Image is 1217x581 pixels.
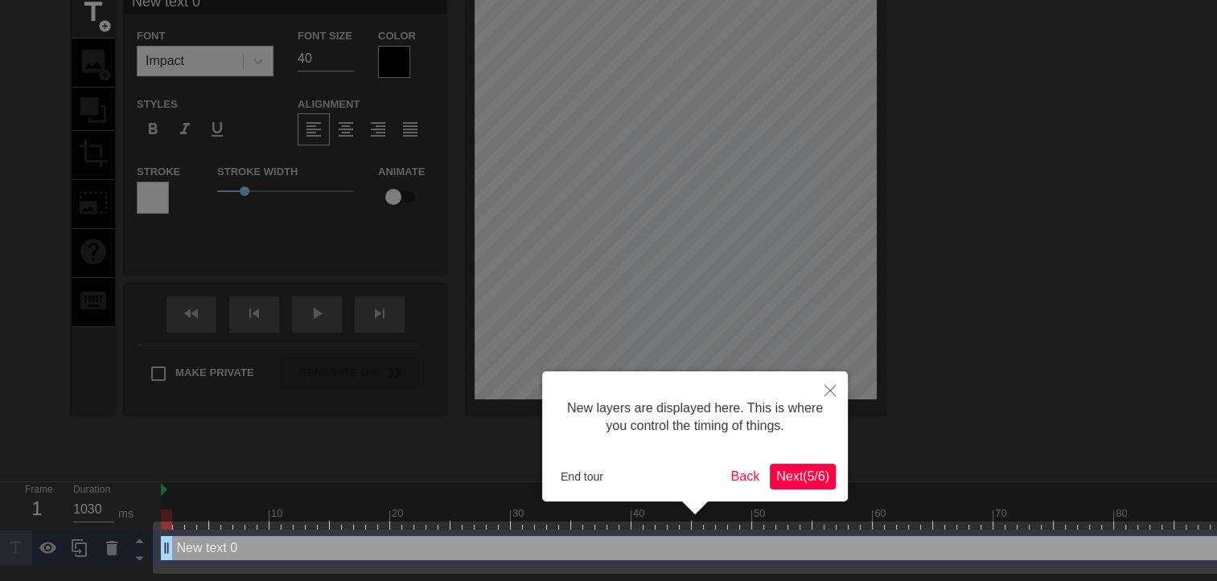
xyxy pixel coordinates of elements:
button: End tour [554,464,610,489]
button: Close [812,371,848,408]
button: Next [770,464,836,489]
span: Next ( 5 / 6 ) [776,469,829,483]
button: Back [725,464,767,489]
div: New layers are displayed here. This is where you control the timing of things. [554,383,836,452]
